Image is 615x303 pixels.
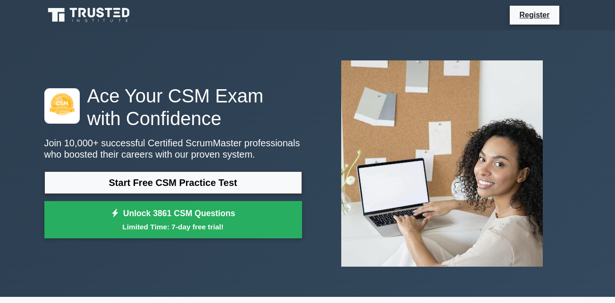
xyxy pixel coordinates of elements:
a: Start Free CSM Practice Test [44,171,302,194]
a: Unlock 3861 CSM QuestionsLimited Time: 7-day free trial! [44,201,302,239]
p: Join 10,000+ successful Certified ScrumMaster professionals who boosted their careers with our pr... [44,137,302,160]
a: Register [514,9,555,21]
small: Limited Time: 7-day free trial! [56,221,290,232]
h1: Ace Your CSM Exam with Confidence [44,84,302,130]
